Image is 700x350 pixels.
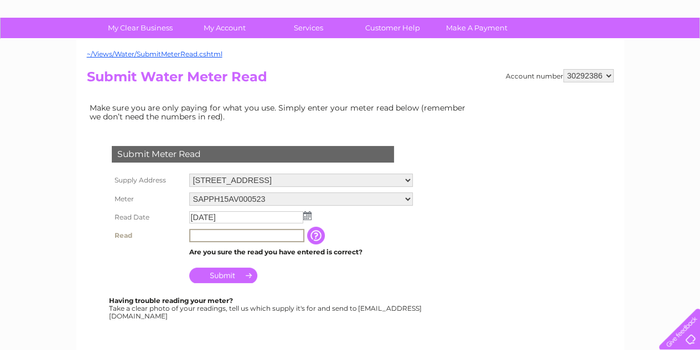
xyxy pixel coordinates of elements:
a: 0333 014 3131 [491,6,568,19]
a: Contact [626,47,654,55]
a: ~/Views/Water/SubmitMeterRead.cshtml [87,50,222,58]
th: Read [109,226,186,245]
h2: Submit Water Meter Read [87,69,614,90]
th: Meter [109,190,186,208]
a: Services [263,18,354,38]
a: Telecoms [564,47,597,55]
a: Water [505,47,526,55]
div: Clear Business is a trading name of Verastar Limited (registered in [GEOGRAPHIC_DATA] No. 3667643... [89,6,612,54]
img: logo.png [24,29,81,62]
td: Make sure you are only paying for what you use. Simply enter your meter read below (remember we d... [87,101,474,124]
img: ... [303,211,312,220]
a: Log out [663,47,689,55]
a: Energy [533,47,557,55]
a: Blog [604,47,620,55]
a: Customer Help [347,18,438,38]
td: Are you sure the read you have entered is correct? [186,245,416,259]
div: Take a clear photo of your readings, tell us which supply it's for and send to [EMAIL_ADDRESS][DO... [109,297,423,320]
th: Read Date [109,208,186,226]
input: Information [307,227,327,244]
th: Supply Address [109,171,186,190]
b: Having trouble reading your meter? [109,296,233,305]
a: Make A Payment [431,18,522,38]
a: My Clear Business [95,18,186,38]
input: Submit [189,268,257,283]
a: My Account [179,18,270,38]
div: Account number [506,69,614,82]
div: Submit Meter Read [112,146,394,163]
